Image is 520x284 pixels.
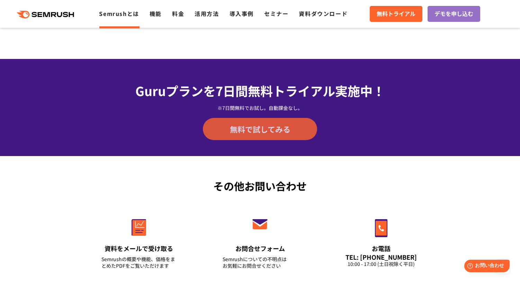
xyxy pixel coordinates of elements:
[87,204,191,278] a: 資料をメールで受け取る Semrushの概要や機能、価格をまとめたPDFをご覧いただけます
[370,6,422,22] a: 無料トライアル
[101,256,176,269] div: Semrushの概要や機能、価格をまとめたPDFをご覧いただけます
[230,9,254,18] a: 導入事例
[264,9,288,18] a: セミナー
[458,257,512,276] iframe: Help widget launcher
[344,261,419,267] div: 10:00 - 17:00 (土日祝除く平日)
[99,9,139,18] a: Semrushとは
[203,118,317,140] a: 無料で試してみる
[344,244,419,253] div: お電話
[434,9,473,18] span: デモを申し込む
[78,178,442,194] div: その他お問い合わせ
[377,9,415,18] span: 無料トライアル
[223,256,297,269] div: Semrushについての不明点は お気軽にお問合せください
[230,124,290,134] span: 無料で試してみる
[78,104,442,111] div: ※7日間無料でお試し。自動課金なし。
[208,204,312,278] a: お問合せフォーム Semrushについての不明点はお気軽にお問合せください
[172,9,184,18] a: 料金
[101,244,176,253] div: 資料をメールで受け取る
[248,81,385,100] span: 無料トライアル実施中！
[299,9,348,18] a: 資料ダウンロード
[195,9,219,18] a: 活用方法
[428,6,480,22] a: デモを申し込む
[150,9,162,18] a: 機能
[344,253,419,261] div: TEL: [PHONE_NUMBER]
[223,244,297,253] div: お問合せフォーム
[78,81,442,100] div: Guruプランを7日間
